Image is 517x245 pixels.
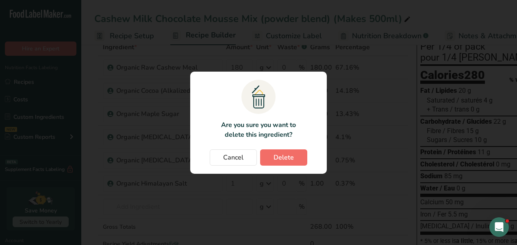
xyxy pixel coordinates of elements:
button: Cancel [210,149,257,166]
iframe: Intercom live chat [489,217,509,237]
p: Are you sure you want to delete this ingredient? [216,120,300,140]
span: Cancel [223,153,243,162]
button: Delete [260,149,307,166]
span: Delete [274,153,294,162]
